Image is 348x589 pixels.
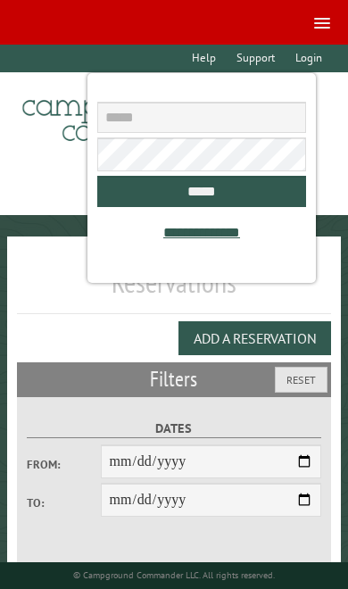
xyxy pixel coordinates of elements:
[17,79,240,149] img: Campground Commander
[286,45,330,72] a: Login
[27,456,100,473] label: From:
[228,45,283,72] a: Support
[73,569,275,581] small: © Campground Commander LLC. All rights reserved.
[27,494,100,511] label: To:
[27,419,321,439] label: Dates
[183,45,224,72] a: Help
[17,362,330,396] h2: Filters
[178,321,331,355] button: Add a Reservation
[275,367,327,393] button: Reset
[17,265,330,314] h1: Reservations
